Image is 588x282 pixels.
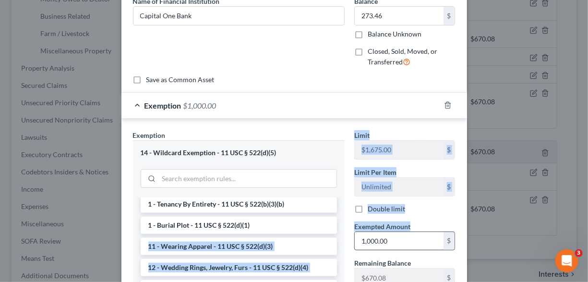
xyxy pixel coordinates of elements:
label: Limit Per Item [354,167,396,177]
span: Limit [354,131,370,139]
span: Exemption [133,131,166,139]
input: -- [355,178,444,196]
div: 14 - Wildcard Exemption - 11 USC § 522(d)(5) [141,148,337,158]
input: Enter name... [133,7,344,25]
div: $ [444,232,455,250]
li: 12 - Wedding Rings, Jewelry, Furs - 11 USC § 522(d)(4) [141,259,337,276]
label: Save as Common Asset [146,75,215,85]
span: 3 [575,249,583,257]
iframe: Intercom live chat [555,249,578,272]
div: $ [444,178,455,196]
input: Search exemption rules... [159,170,336,188]
li: 11 - Wearing Apparel - 11 USC § 522(d)(3) [141,238,337,255]
input: 0.00 [355,232,444,250]
span: Exemption [144,101,181,110]
li: 1 - Tenancy By Entirety - 11 USC § 522(b)(3)(b) [141,196,337,213]
li: 1 - Burial Plot - 11 USC § 522(d)(1) [141,217,337,234]
div: $ [444,141,455,159]
label: Remaining Balance [354,258,411,268]
span: $1,000.00 [183,101,216,110]
span: Exempted Amount [354,222,410,231]
label: Balance Unknown [368,29,421,39]
label: Double limit [368,204,405,214]
input: 0.00 [355,7,444,25]
div: $ [444,7,455,25]
span: Closed, Sold, Moved, or Transferred [368,47,437,66]
input: -- [355,141,444,159]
